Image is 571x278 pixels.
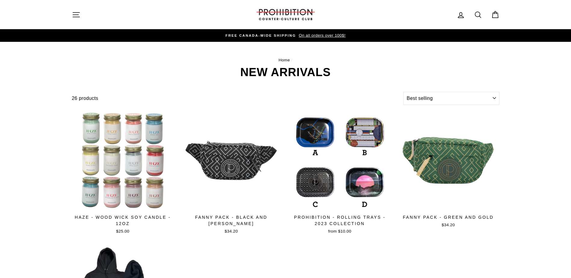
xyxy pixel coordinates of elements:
a: FANNY PACK - BLACK AND [PERSON_NAME]$34.20 [180,110,282,236]
span: On all orders over 100$! [297,33,345,38]
div: $25.00 [72,228,174,234]
div: $34.20 [180,228,282,234]
div: FANNY PACK - GREEN AND GOLD [397,214,499,221]
a: Haze - Wood Wick Soy Candle - 12oz$25.00 [72,110,174,236]
h1: NEW ARRIVALS [72,66,499,78]
div: from $10.00 [289,228,391,234]
div: FANNY PACK - BLACK AND [PERSON_NAME] [180,214,282,227]
a: FANNY PACK - GREEN AND GOLD$34.20 [397,110,499,230]
div: $34.20 [397,222,499,228]
span: FREE CANADA-WIDE SHIPPING [225,34,296,37]
div: Haze - Wood Wick Soy Candle - 12oz [72,214,174,227]
span: / [291,58,292,62]
div: PROHIBITION - ROLLING TRAYS - 2023 COLLECTION [289,214,391,227]
a: Home [278,58,290,62]
div: 26 products [72,94,401,102]
nav: breadcrumbs [72,57,499,63]
a: PROHIBITION - ROLLING TRAYS - 2023 COLLECTIONfrom $10.00 [289,110,391,236]
img: PROHIBITION COUNTER-CULTURE CLUB [256,9,316,20]
a: FREE CANADA-WIDE SHIPPING On all orders over 100$! [73,32,498,39]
